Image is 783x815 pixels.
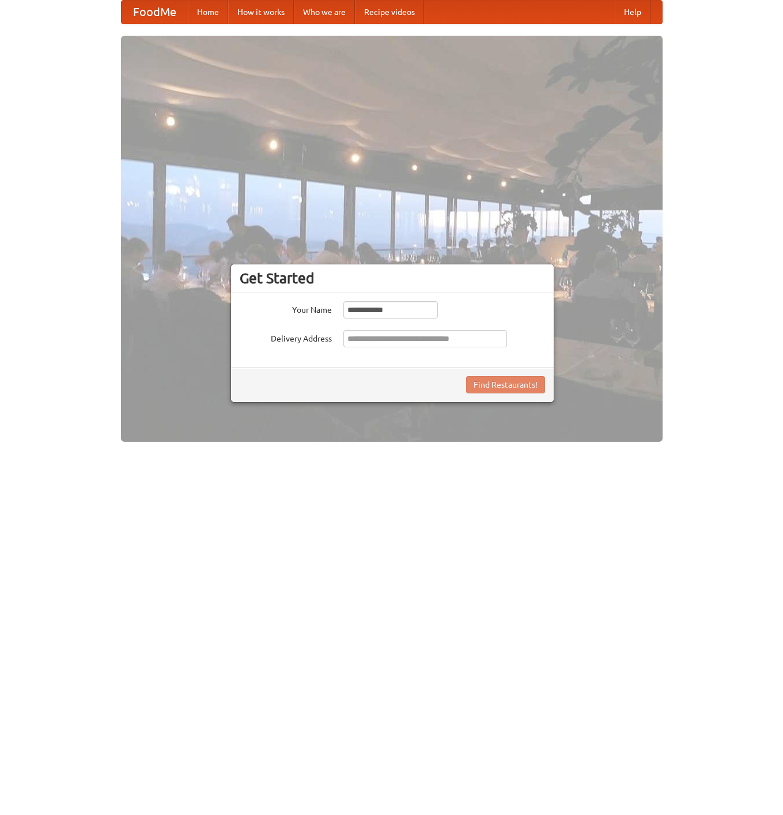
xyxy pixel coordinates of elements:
[122,1,188,24] a: FoodMe
[615,1,650,24] a: Help
[228,1,294,24] a: How it works
[294,1,355,24] a: Who we are
[240,330,332,344] label: Delivery Address
[466,376,545,393] button: Find Restaurants!
[240,301,332,316] label: Your Name
[355,1,424,24] a: Recipe videos
[188,1,228,24] a: Home
[240,270,545,287] h3: Get Started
